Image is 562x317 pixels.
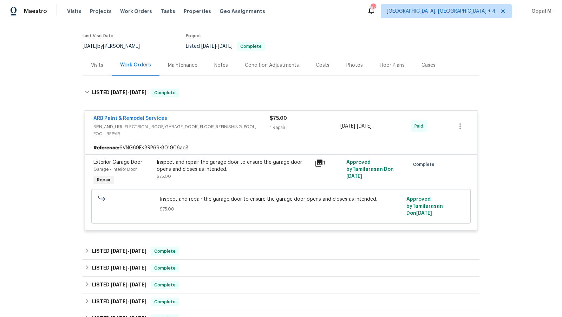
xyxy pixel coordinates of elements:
[111,90,146,95] span: -
[83,293,479,310] div: LISTED [DATE]-[DATE]Complete
[83,34,113,38] span: Last Visit Date
[201,44,233,49] span: -
[93,144,119,151] b: Reference:
[316,62,329,69] div: Costs
[340,123,372,130] span: -
[151,265,178,272] span: Complete
[91,62,103,69] div: Visits
[111,299,128,304] span: [DATE]
[93,123,270,137] span: BRN_AND_LRR, ELECTRICAL, ROOF, GARAGE_DOOR, FLOOR_REFINISHING, POOL, POOL_REPAIR
[387,8,496,15] span: [GEOGRAPHIC_DATA], [GEOGRAPHIC_DATA] + 4
[160,196,403,203] span: Inspect and repair the garage door to ensure the garage door opens and closes as intended.
[218,44,233,49] span: [DATE]
[83,243,479,260] div: LISTED [DATE]-[DATE]Complete
[245,62,299,69] div: Condition Adjustments
[130,90,146,95] span: [DATE]
[90,8,112,15] span: Projects
[161,9,175,14] span: Tasks
[93,167,137,172] span: Garage - Interior Door
[184,8,211,15] span: Properties
[130,265,146,270] span: [DATE]
[160,206,403,213] span: $75.00
[111,265,146,270] span: -
[346,174,362,179] span: [DATE]
[346,160,394,179] span: Approved by Tamilarasan D on
[357,124,372,129] span: [DATE]
[120,8,152,15] span: Work Orders
[157,174,171,179] span: $75.00
[120,62,151,69] div: Work Orders
[92,89,146,97] h6: LISTED
[151,89,178,96] span: Complete
[111,299,146,304] span: -
[270,116,287,121] span: $75.00
[414,123,426,130] span: Paid
[85,142,477,154] div: 6VNG69EK8RP69-801906ac8
[340,124,355,129] span: [DATE]
[111,248,128,253] span: [DATE]
[416,211,432,216] span: [DATE]
[151,248,178,255] span: Complete
[186,34,201,38] span: Project
[111,248,146,253] span: -
[421,62,436,69] div: Cases
[168,62,197,69] div: Maintenance
[83,42,148,51] div: by [PERSON_NAME]
[92,298,146,306] h6: LISTED
[529,8,551,15] span: Gopal M
[151,282,178,289] span: Complete
[83,260,479,277] div: LISTED [DATE]-[DATE]Complete
[406,197,443,216] span: Approved by Tamilarasan D on
[214,62,228,69] div: Notes
[237,44,264,48] span: Complete
[111,282,128,287] span: [DATE]
[186,44,265,49] span: Listed
[130,299,146,304] span: [DATE]
[94,176,113,183] span: Repair
[92,264,146,272] h6: LISTED
[111,90,128,95] span: [DATE]
[111,282,146,287] span: -
[92,281,146,289] h6: LISTED
[83,82,479,104] div: LISTED [DATE]-[DATE]Complete
[201,44,216,49] span: [DATE]
[111,265,128,270] span: [DATE]
[67,8,81,15] span: Visits
[413,161,437,168] span: Complete
[130,248,146,253] span: [DATE]
[92,247,146,255] h6: LISTED
[93,116,167,121] a: ARB Paint & Remodel Services
[346,62,363,69] div: Photos
[93,160,142,165] span: Exterior Garage Door
[130,282,146,287] span: [DATE]
[371,4,375,11] div: 87
[220,8,265,15] span: Geo Assignments
[270,124,340,131] div: 1 Repair
[151,298,178,305] span: Complete
[24,8,47,15] span: Maestro
[315,159,342,167] div: 1
[83,44,97,49] span: [DATE]
[83,277,479,293] div: LISTED [DATE]-[DATE]Complete
[380,62,405,69] div: Floor Plans
[157,159,311,173] div: Inspect and repair the garage door to ensure the garage door opens and closes as intended.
